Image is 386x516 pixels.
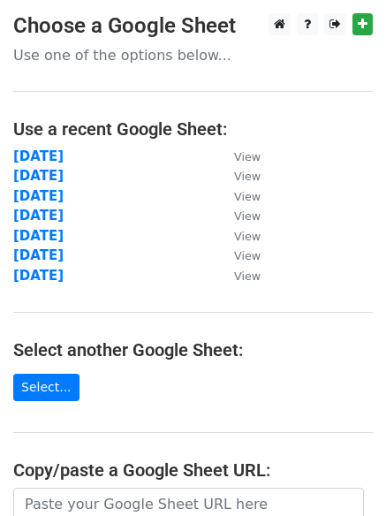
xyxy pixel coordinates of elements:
a: View [216,148,261,164]
small: View [234,249,261,262]
small: View [234,170,261,183]
a: [DATE] [13,228,64,244]
h3: Choose a Google Sheet [13,13,373,39]
a: Select... [13,374,79,401]
a: [DATE] [13,168,64,184]
h4: Copy/paste a Google Sheet URL: [13,459,373,481]
h4: Select another Google Sheet: [13,339,373,360]
a: [DATE] [13,268,64,284]
a: [DATE] [13,247,64,263]
small: View [234,190,261,203]
a: [DATE] [13,148,64,164]
a: View [216,268,261,284]
a: [DATE] [13,208,64,224]
small: View [234,230,261,243]
a: View [216,228,261,244]
a: View [216,188,261,204]
small: View [234,209,261,223]
a: View [216,208,261,224]
small: View [234,150,261,163]
a: View [216,247,261,263]
a: View [216,168,261,184]
h4: Use a recent Google Sheet: [13,118,373,140]
a: [DATE] [13,188,64,204]
p: Use one of the options below... [13,46,373,64]
small: View [234,269,261,283]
